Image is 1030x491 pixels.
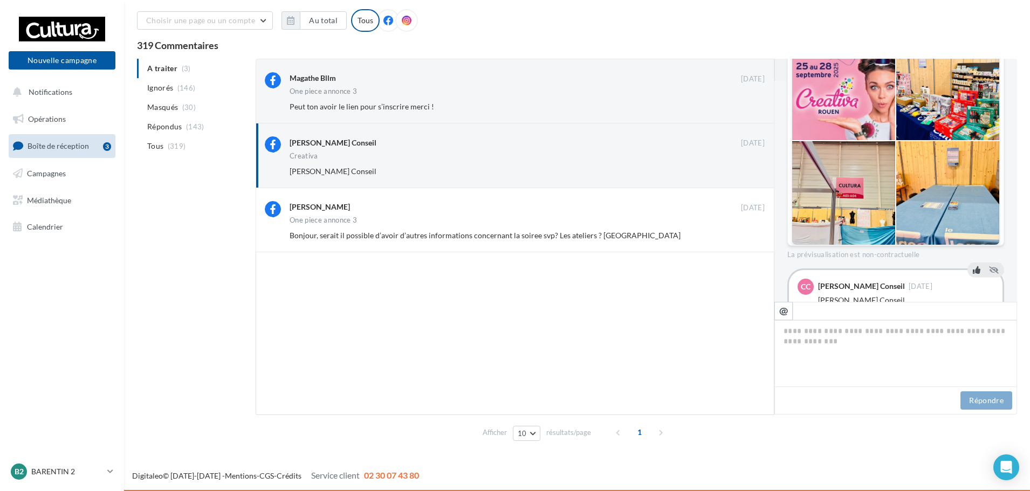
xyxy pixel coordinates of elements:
[103,142,111,151] div: 3
[259,471,274,480] a: CGS
[741,203,765,213] span: [DATE]
[27,195,71,204] span: Médiathèque
[177,84,196,92] span: (146)
[6,189,118,212] a: Médiathèque
[182,103,196,112] span: (30)
[168,142,186,150] span: (319)
[290,217,357,224] div: One piece annonce 3
[6,134,118,157] a: Boîte de réception3
[351,9,380,32] div: Tous
[132,471,419,480] span: © [DATE]-[DATE] - - -
[281,11,347,30] button: Au total
[28,141,89,150] span: Boîte de réception
[132,471,163,480] a: Digitaleo
[15,466,24,477] span: B2
[9,461,115,482] a: B2 BARENTIN 2
[147,82,173,93] span: Ignorés
[31,466,103,477] p: BARENTIN 2
[801,281,811,292] span: CC
[290,102,434,111] span: Peut ton avoir le lien pour s’inscrire merci !
[9,51,115,70] button: Nouvelle campagne
[277,471,301,480] a: Crédits
[364,470,419,480] span: 02 30 07 43 80
[290,202,350,212] div: [PERSON_NAME]
[6,81,113,103] button: Notifications
[137,11,273,30] button: Choisir une page ou un compte
[483,427,507,438] span: Afficher
[290,88,357,95] div: One piece annonce 3
[518,429,527,438] span: 10
[290,153,318,160] div: Creativa
[290,231,681,240] span: Bonjour, serait il possible d’avoir d’autres informations concernant la soiree svp? Les ateliers ...
[779,306,788,315] i: @
[29,87,72,96] span: Notifications
[513,426,540,441] button: 10
[27,169,66,178] span: Campagnes
[909,283,932,290] span: [DATE]
[6,162,118,185] a: Campagnes
[290,137,376,148] div: [PERSON_NAME] Conseil
[741,74,765,84] span: [DATE]
[546,427,591,438] span: résultats/page
[741,139,765,148] span: [DATE]
[6,216,118,238] a: Calendrier
[774,302,793,320] button: @
[147,141,163,151] span: Tous
[787,246,1004,260] div: La prévisualisation est non-contractuelle
[137,40,1017,50] div: 319 Commentaires
[818,282,905,290] div: [PERSON_NAME] Conseil
[993,454,1019,480] div: Open Intercom Messenger
[300,11,347,30] button: Au total
[186,122,204,131] span: (143)
[818,295,994,306] div: [PERSON_NAME] Conseil
[960,391,1012,410] button: Répondre
[290,73,336,84] div: Magathe Bllm
[225,471,257,480] a: Mentions
[28,114,66,123] span: Opérations
[311,470,360,480] span: Service client
[146,16,255,25] span: Choisir une page ou un compte
[631,424,648,441] span: 1
[27,222,63,231] span: Calendrier
[147,102,178,113] span: Masqués
[6,108,118,130] a: Opérations
[147,121,182,132] span: Répondus
[290,167,376,176] span: [PERSON_NAME] Conseil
